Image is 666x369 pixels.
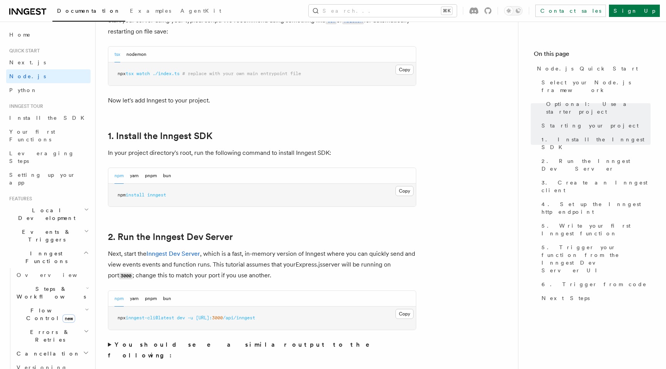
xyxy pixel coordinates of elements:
span: Errors & Retries [13,328,84,344]
p: In your project directory's root, run the following command to install Inngest SDK: [108,148,416,158]
a: 5. Trigger your function from the Inngest Dev Server UI [538,240,651,277]
span: /api/inngest [223,315,255,320]
a: 1. Install the Inngest SDK [108,131,212,141]
a: Overview [13,268,91,282]
span: Local Development [6,206,84,222]
a: Leveraging Steps [6,146,91,168]
a: tsx [326,17,336,24]
button: Local Development [6,203,91,225]
span: AgentKit [180,8,221,14]
span: npx [118,315,126,320]
span: install [126,192,145,198]
span: Documentation [57,8,121,14]
code: nodemon [342,18,364,24]
button: Copy [395,65,414,75]
a: 2. Run the Inngest Dev Server [108,231,233,242]
span: Flow Control [13,307,85,322]
a: Home [6,28,91,42]
a: 2. Run the Inngest Dev Server [538,154,651,176]
span: 5. Trigger your function from the Inngest Dev Server UI [542,243,651,274]
span: Optional: Use a starter project [546,100,651,116]
a: Node.js Quick Start [534,62,651,75]
button: pnpm [145,291,157,307]
a: Inngest Dev Server [146,250,200,257]
a: 5. Write your first Inngest function [538,219,651,240]
span: Next Steps [542,294,590,302]
span: Quick start [6,48,40,54]
button: Flow Controlnew [13,304,91,325]
span: inngest-cli@latest [126,315,174,320]
a: Sign Up [609,5,660,17]
code: 3000 [119,273,133,279]
button: Cancellation [13,347,91,361]
span: 5. Write your first Inngest function [542,222,651,237]
kbd: ⌘K [441,7,452,15]
a: Python [6,83,91,97]
span: Examples [130,8,171,14]
span: 1. Install the Inngest SDK [542,136,651,151]
a: 1. Install the Inngest SDK [538,133,651,154]
button: tsx [114,47,120,62]
a: 3. Create an Inngest client [538,176,651,197]
button: bun [163,168,171,184]
span: Starting your project [542,122,639,129]
button: yarn [130,291,139,307]
button: Copy [395,186,414,196]
a: Select your Node.js framework [538,75,651,97]
span: watch [136,71,150,76]
span: Cancellation [13,350,80,357]
code: tsx [326,18,336,24]
span: 3000 [212,315,223,320]
span: 4. Set up the Inngest http endpoint [542,200,651,216]
a: Next Steps [538,291,651,305]
a: nodemon [342,17,364,24]
span: Next.js [9,59,46,65]
span: Events & Triggers [6,228,84,243]
span: Home [9,31,31,39]
a: Examples [125,2,176,21]
span: new [62,314,75,323]
a: Starting your project [538,119,651,133]
a: 4. Set up the Inngest http endpoint [538,197,651,219]
span: [URL]: [196,315,212,320]
p: Next, start the , which is a fast, in-memory version of Inngest where you can quickly send and vi... [108,248,416,281]
a: Next.js [6,55,91,69]
button: Steps & Workflows [13,282,91,304]
a: Install the SDK [6,111,91,125]
a: Contact sales [535,5,606,17]
span: Setting up your app [9,172,76,186]
span: npx [118,71,126,76]
button: Copy [395,309,414,319]
span: Inngest Functions [6,250,83,265]
button: yarn [130,168,139,184]
span: inngest [147,192,166,198]
p: Start your server using your typical script. We recommend using something like or for automatical... [108,15,416,37]
button: Inngest Functions [6,247,91,268]
span: Steps & Workflows [13,285,86,300]
span: npm [118,192,126,198]
span: Node.js [9,73,46,79]
button: pnpm [145,168,157,184]
span: Features [6,196,32,202]
summary: You should see a similar output to the following: [108,339,416,361]
span: Select your Node.js framework [542,79,651,94]
span: ./index.ts [153,71,180,76]
span: Leveraging Steps [9,150,74,164]
button: Search...⌘K [309,5,457,17]
span: Your first Functions [9,129,55,143]
span: Install the SDK [9,115,89,121]
a: AgentKit [176,2,226,21]
span: 2. Run the Inngest Dev Server [542,157,651,173]
span: tsx [126,71,134,76]
a: Optional: Use a starter project [543,97,651,119]
button: Errors & Retries [13,325,91,347]
button: bun [163,291,171,307]
span: Node.js Quick Start [537,65,638,72]
span: 6. Trigger from code [542,280,647,288]
p: Now let's add Inngest to your project. [108,95,416,106]
a: Your first Functions [6,125,91,146]
span: -u [188,315,193,320]
span: Overview [17,272,96,278]
button: Events & Triggers [6,225,91,247]
span: dev [177,315,185,320]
